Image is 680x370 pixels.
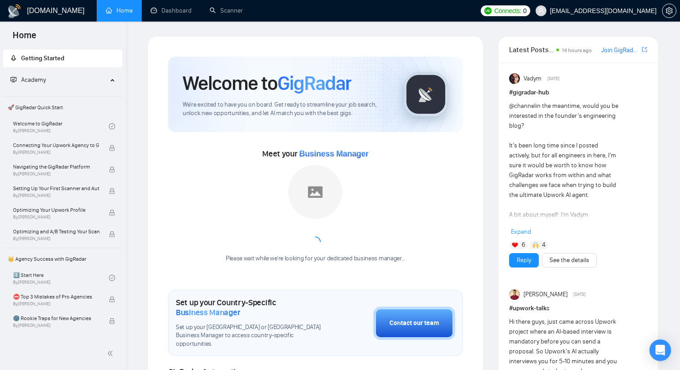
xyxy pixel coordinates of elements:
span: lock [109,188,115,194]
img: gigradar-logo.png [403,72,448,117]
h1: Welcome to [183,71,351,95]
a: searchScanner [210,7,243,14]
span: Set up your [GEOGRAPHIC_DATA] or [GEOGRAPHIC_DATA] Business Manager to access country-specific op... [176,323,328,349]
button: Contact our team [373,307,455,340]
img: Umar Manzar [509,289,520,300]
span: check-circle [109,123,115,129]
button: setting [662,4,676,18]
h1: Set up your Country-Specific [176,298,328,317]
button: Reply [509,253,539,267]
span: Expand [511,228,531,236]
img: Vadym [509,73,520,84]
a: setting [662,7,676,14]
span: By [PERSON_NAME] [13,214,99,220]
span: Business Manager [176,308,240,317]
span: Setting Up Your First Scanner and Auto-Bidder [13,184,99,193]
span: Academy [21,76,46,84]
li: Getting Started [3,49,122,67]
a: Reply [517,255,531,265]
img: ❤️ [512,242,518,248]
span: Latest Posts from the GigRadar Community [509,44,554,55]
div: Open Intercom Messenger [649,339,671,361]
a: 1️⃣ Start HereBy[PERSON_NAME] [13,268,109,288]
span: rocket [10,55,17,61]
a: Welcome to GigRadarBy[PERSON_NAME] [13,116,109,136]
a: homeHome [106,7,133,14]
span: [PERSON_NAME] [523,290,568,299]
a: Join GigRadar Slack Community [601,45,640,55]
span: lock [109,210,115,216]
span: double-left [107,349,116,358]
span: 14 hours ago [562,47,592,53]
span: setting [662,7,676,14]
span: lock [109,231,115,237]
h1: # upwork-talks [509,303,647,313]
img: upwork-logo.png [484,7,492,14]
span: Optimizing and A/B Testing Your Scanner for Better Results [13,227,99,236]
span: Connects: [494,6,521,16]
span: Getting Started [21,54,64,62]
div: Contact our team [389,318,439,328]
span: By [PERSON_NAME] [13,193,99,198]
span: Home [5,29,44,48]
img: 🙌 [532,242,539,248]
span: Navigating the GigRadar Platform [13,162,99,171]
span: GigRadar [277,71,351,95]
span: check-circle [109,275,115,281]
span: Optimizing Your Upwork Profile [13,205,99,214]
span: ☠️ Fatal Traps for Solo Freelancers [13,335,99,344]
span: Business Manager [299,149,368,158]
span: Vadym [523,74,541,84]
span: [DATE] [547,75,559,83]
a: dashboardDashboard [151,7,192,14]
span: 🌚 Rookie Traps for New Agencies [13,314,99,323]
span: Meet your [262,149,368,159]
img: logo [7,4,22,18]
span: 👑 Agency Success with GigRadar [4,250,121,268]
span: fund-projection-screen [10,76,17,83]
a: See the details [550,255,589,265]
span: user [538,8,544,14]
span: By [PERSON_NAME] [13,171,99,177]
div: Please wait while we're looking for your dedicated business manager... [220,254,411,263]
span: We're excited to have you on board. Get ready to streamline your job search, unlock new opportuni... [183,101,389,118]
span: By [PERSON_NAME] [13,301,99,307]
span: Connecting Your Upwork Agency to GigRadar [13,141,99,150]
span: 0 [523,6,527,16]
span: ⛔ Top 3 Mistakes of Pro Agencies [13,292,99,301]
span: loading [308,235,323,250]
span: 6 [522,241,525,250]
a: export [642,45,647,54]
span: By [PERSON_NAME] [13,150,99,155]
span: 🚀 GigRadar Quick Start [4,98,121,116]
span: 4 [542,241,546,250]
span: lock [109,296,115,303]
span: Academy [10,76,46,84]
span: lock [109,166,115,173]
span: @channel [509,102,536,110]
img: placeholder.png [288,165,342,219]
span: By [PERSON_NAME] [13,323,99,328]
button: See the details [542,253,597,267]
span: By [PERSON_NAME] [13,236,99,241]
span: lock [109,318,115,324]
span: [DATE] [573,290,586,299]
h1: # gigradar-hub [509,88,647,98]
span: lock [109,145,115,151]
span: export [642,46,647,53]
